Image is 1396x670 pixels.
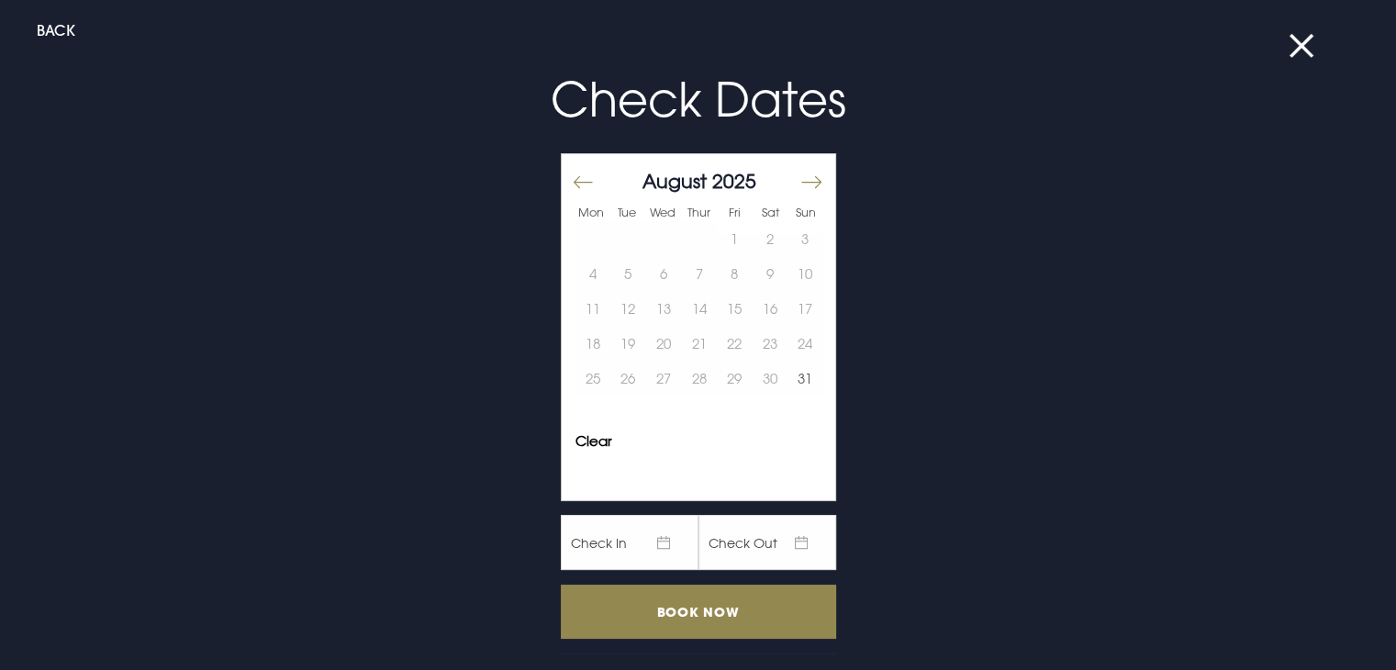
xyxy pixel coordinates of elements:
button: Clear [575,434,612,448]
button: Back [28,23,92,44]
button: 31 [787,362,823,396]
p: Check Dates [262,64,1135,135]
button: Move backward to switch to the previous month. [572,162,594,201]
span: 2025 [712,169,756,193]
span: Check Out [698,515,836,570]
button: Move forward to switch to the next month. [799,162,821,201]
span: August [642,169,707,193]
span: Check In [561,515,698,570]
td: Choose Sunday, August 31, 2025 as your start date. [787,362,823,396]
input: Book Now [561,585,836,639]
